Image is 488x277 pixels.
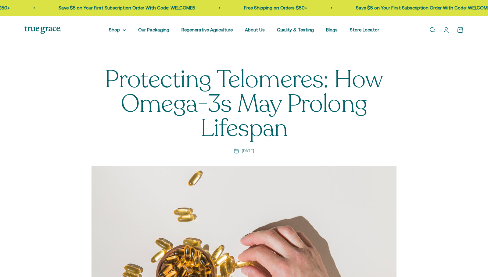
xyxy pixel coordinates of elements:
time: [DATE] [242,148,254,154]
a: Blogs [326,27,338,32]
a: Free Shipping on Orders $50+ [243,5,306,10]
a: Our Packaging [138,27,169,32]
p: Save $5 on Your First Subscription Order With Code: WELCOME5 [58,4,194,12]
h1: Protecting Telomeres: How Omega-3s May Prolong Lifespan [91,67,396,141]
a: About Us [245,27,265,32]
a: Quality & Testing [277,27,314,32]
summary: Shop [109,26,126,34]
a: Regenerative Agriculture [181,27,233,32]
a: Store Locator [350,27,379,32]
